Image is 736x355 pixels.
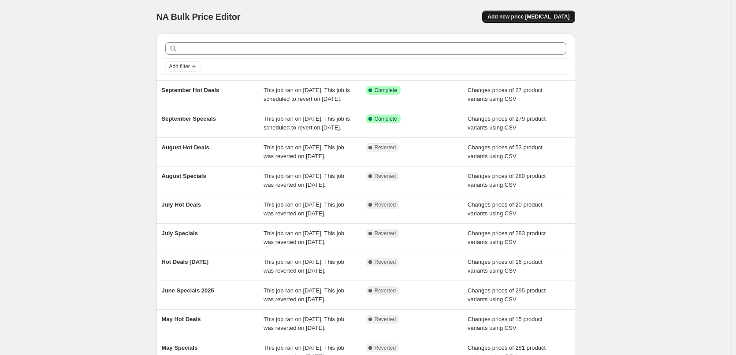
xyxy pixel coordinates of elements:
[169,63,190,70] span: Add filter
[375,144,396,151] span: Reverted
[468,87,543,102] span: Changes prices of 27 product variants using CSV
[468,287,546,303] span: Changes prices of 295 product variants using CSV
[264,259,344,274] span: This job ran on [DATE]. This job was reverted on [DATE].
[264,230,344,245] span: This job ran on [DATE]. This job was reverted on [DATE].
[375,344,396,351] span: Reverted
[468,259,543,274] span: Changes prices of 16 product variants using CSV
[162,259,209,265] span: Hot Deals [DATE]
[375,115,397,122] span: Complete
[165,61,201,72] button: Add filter
[264,201,344,217] span: This job ran on [DATE]. This job was reverted on [DATE].
[162,287,214,294] span: June Specials 2025
[264,316,344,331] span: This job ran on [DATE]. This job was reverted on [DATE].
[375,201,396,208] span: Reverted
[264,144,344,159] span: This job ran on [DATE]. This job was reverted on [DATE].
[468,316,543,331] span: Changes prices of 15 product variants using CSV
[375,173,396,180] span: Reverted
[468,173,546,188] span: Changes prices of 280 product variants using CSV
[375,87,397,94] span: Complete
[162,87,219,93] span: September Hot Deals
[264,287,344,303] span: This job ran on [DATE]. This job was reverted on [DATE].
[487,13,569,20] span: Add new price [MEDICAL_DATA]
[264,87,350,102] span: This job ran on [DATE]. This job is scheduled to revert on [DATE].
[162,201,201,208] span: July Hot Deals
[375,230,396,237] span: Reverted
[482,11,575,23] button: Add new price [MEDICAL_DATA]
[468,230,546,245] span: Changes prices of 283 product variants using CSV
[162,344,198,351] span: May Specials
[375,259,396,266] span: Reverted
[468,144,543,159] span: Changes prices of 53 product variants using CSV
[264,173,344,188] span: This job ran on [DATE]. This job was reverted on [DATE].
[162,230,198,237] span: July Specials
[162,173,206,179] span: August Specials
[375,316,396,323] span: Reverted
[162,115,216,122] span: September Specials
[162,144,209,151] span: August Hot Deals
[162,316,201,322] span: May Hot Deals
[375,287,396,294] span: Reverted
[468,115,546,131] span: Changes prices of 279 product variants using CSV
[156,12,241,22] span: NA Bulk Price Editor
[468,201,543,217] span: Changes prices of 20 product variants using CSV
[264,115,350,131] span: This job ran on [DATE]. This job is scheduled to revert on [DATE].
